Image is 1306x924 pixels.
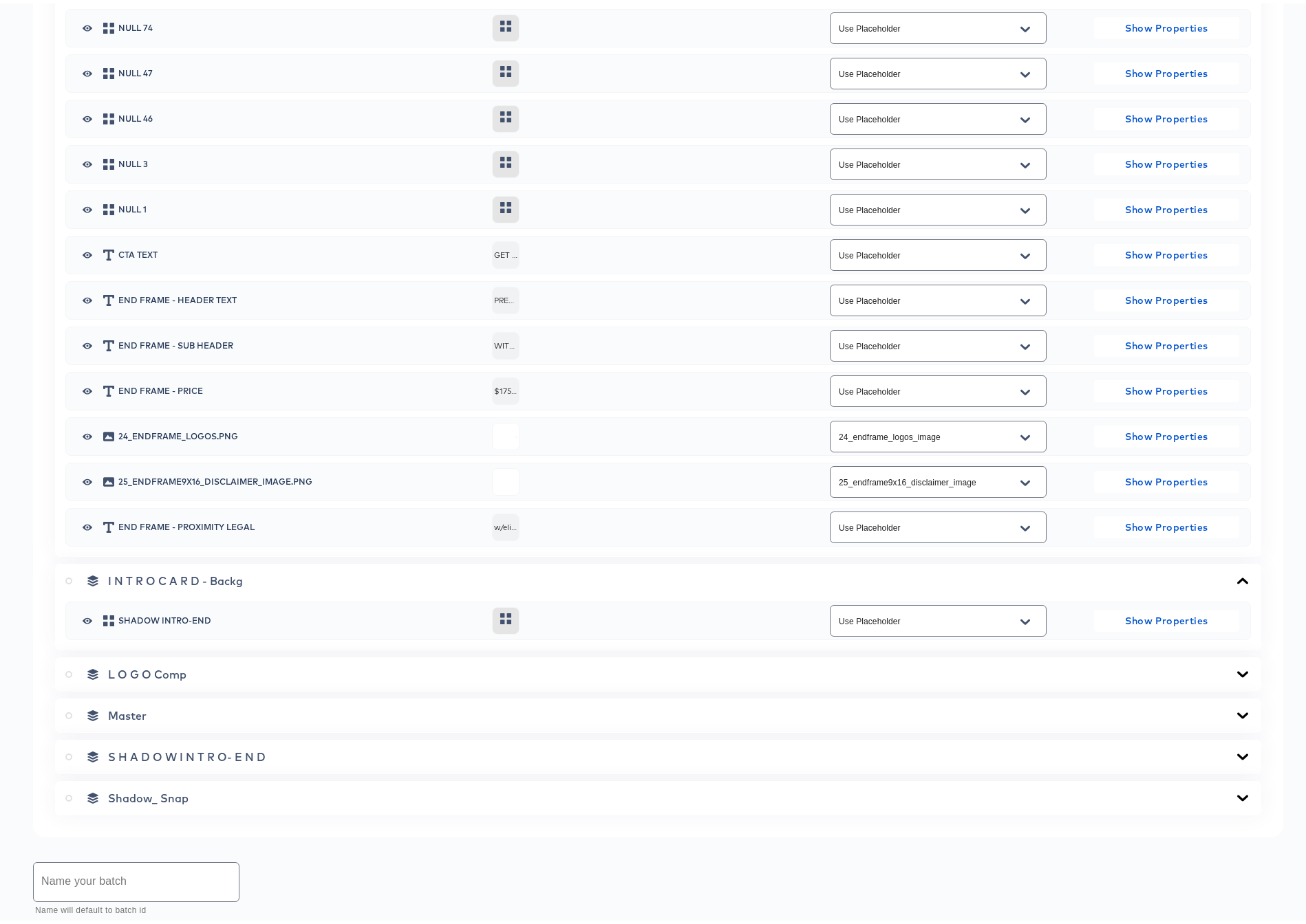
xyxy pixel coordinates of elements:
[118,293,482,301] span: End Frame - Header text
[1100,289,1234,306] span: Show Properties
[1094,606,1239,628] button: Show Properties
[1015,378,1036,400] button: Open
[1015,469,1036,491] button: Open
[493,283,520,311] span: PREMIUMCHANNELSINCLUDED
[1100,516,1234,533] span: Show Properties
[118,66,482,74] span: Null 47
[118,247,482,256] span: CTA TEXT
[1015,151,1036,173] button: Open
[1100,198,1234,215] span: Show Properties
[118,157,482,165] span: Null 3
[1094,422,1239,444] button: Show Properties
[108,788,189,802] span: Shadow_ Snap
[1100,16,1234,34] span: Show Properties
[118,202,482,210] span: Null 1
[1015,333,1036,355] button: Open
[1094,150,1239,172] button: Show Properties
[1100,425,1234,442] span: Show Properties
[118,338,482,346] span: End Frame - Sub header
[493,374,520,401] span: $175+ VALUE
[108,571,243,584] span: I N T R O C A R D - Backg
[1100,153,1234,170] span: Show Properties
[1015,60,1036,82] button: Open
[1094,377,1239,399] button: Show Properties
[108,747,266,760] span: S H A D O W I N T R O- E N D
[1100,107,1234,124] span: Show Properties
[1094,195,1239,217] button: Show Properties
[1015,15,1036,37] button: Open
[1100,470,1234,487] span: Show Properties
[1094,513,1239,535] button: Show Properties
[118,474,482,483] span: 25_endframe9x16_disclaimer_image.png
[1015,106,1036,128] button: Open
[1094,286,1239,308] button: Show Properties
[1094,14,1239,36] button: Show Properties
[118,384,482,392] span: End Frame - Price
[1094,331,1239,353] button: Show Properties
[1100,334,1234,351] span: Show Properties
[493,510,520,538] span: w/elig pkg. Must select offpers. Premium ch's. incl. for 3 mos, then renew ea. mo. @then-current ...
[118,520,482,528] span: End Frame - Proximity Legal
[108,664,186,678] span: L O G O Comp
[118,111,482,120] span: Null 46
[118,429,482,437] span: 24_endframe_logos.png
[1015,242,1036,264] button: Open
[1094,467,1239,489] button: Show Properties
[1100,379,1234,397] span: Show Properties
[1015,608,1036,630] button: Open
[1015,514,1036,536] button: Open
[493,238,520,265] span: GET YOUR FIRST 3 MONTHS OF
[1100,62,1234,79] span: Show Properties
[1015,423,1036,445] button: Open
[118,21,482,29] span: Null 74
[1094,59,1239,81] button: Show Properties
[108,705,147,719] span: Master
[118,613,482,621] span: SHADOW INTRO-END
[1015,287,1036,309] button: Open
[1015,197,1036,219] button: Open
[1100,609,1234,626] span: Show Properties
[1100,243,1234,261] span: Show Properties
[1094,104,1239,126] button: Show Properties
[493,329,520,356] span: WITH ENTERTAINMENT, CHOICET OR ULTIMATE PACKAGE
[1094,241,1239,263] button: Show Properties
[35,901,230,914] p: Name will default to batch id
